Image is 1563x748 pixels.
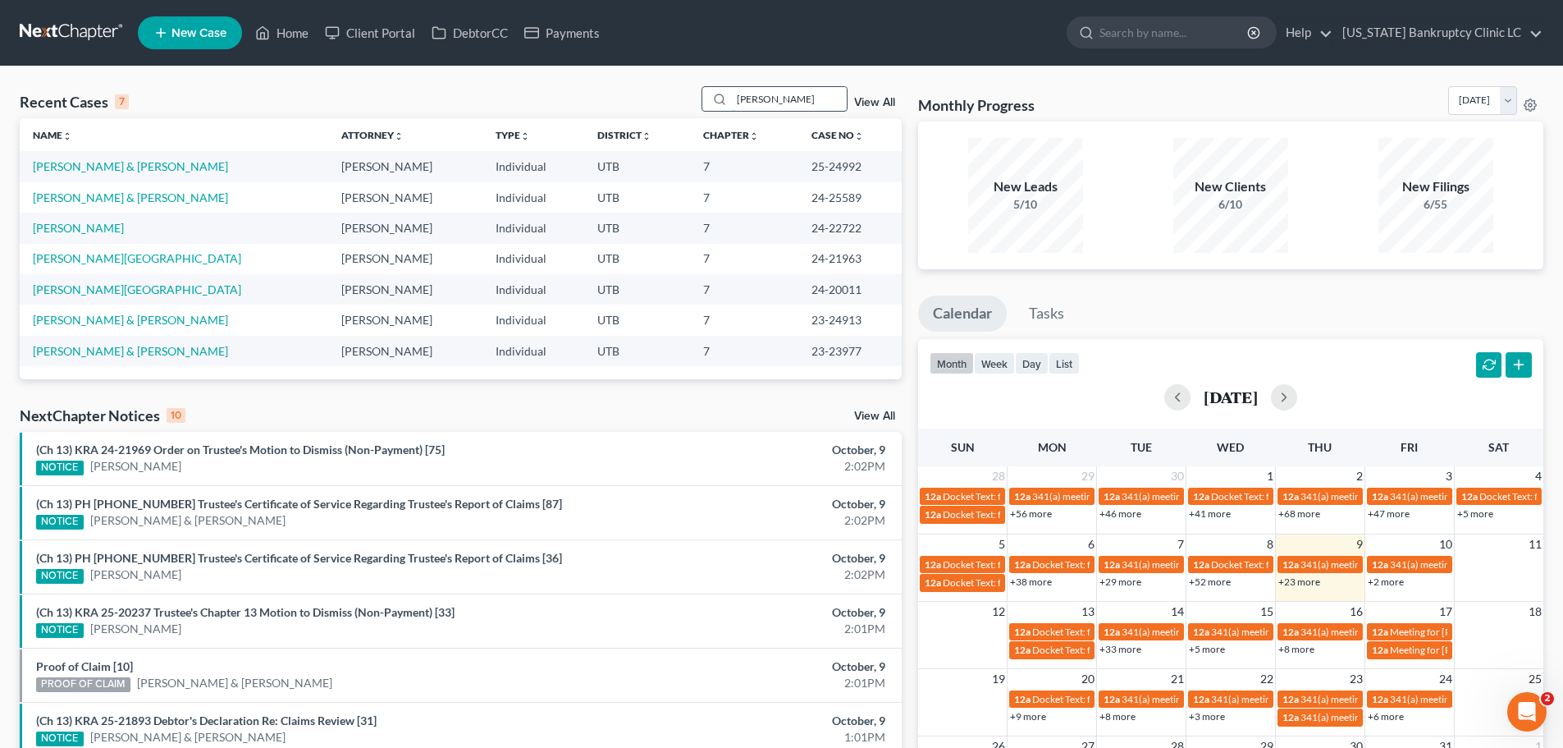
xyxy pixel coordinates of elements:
i: unfold_more [749,131,759,141]
span: 12a [1104,558,1120,571]
a: Nameunfold_more [33,129,72,141]
span: 12a [1282,711,1299,723]
span: Sat [1488,440,1509,454]
span: Mon [1038,440,1067,454]
span: 15 [1259,602,1275,622]
span: 341(a) meeting for [PERSON_NAME] [1122,626,1280,638]
a: +56 more [1010,507,1052,520]
span: 8 [1265,535,1275,554]
span: 25 [1527,669,1543,689]
iframe: Intercom live chat [1507,692,1547,732]
a: +6 more [1368,710,1404,723]
a: Payments [516,18,608,48]
td: UTB [584,305,690,335]
i: unfold_more [62,131,72,141]
span: 12a [925,490,941,502]
div: 2:02PM [613,458,885,475]
a: Case Nounfold_more [811,129,864,141]
div: 2:02PM [613,512,885,529]
a: +46 more [1099,507,1141,520]
a: +38 more [1010,576,1052,588]
a: View All [854,97,895,108]
button: day [1015,352,1049,374]
td: UTB [584,244,690,274]
a: (Ch 13) PH [PHONE_NUMBER] Trustee's Certificate of Service Regarding Trustee's Report of Claims [36] [36,551,562,565]
a: +8 more [1278,643,1314,655]
td: 7 [690,213,798,243]
span: 12a [1282,626,1299,638]
td: 7 [690,274,798,305]
a: +5 more [1457,507,1493,520]
span: 12a [1104,693,1120,705]
span: 12a [1193,558,1209,571]
span: 29 [1080,466,1096,486]
div: PROOF OF CLAIM [36,677,130,692]
a: [PERSON_NAME][GEOGRAPHIC_DATA] [33,282,241,296]
span: 28 [990,466,1007,486]
div: New Leads [968,177,1083,196]
div: 6/10 [1173,196,1288,213]
span: 13 [1080,602,1096,622]
td: 7 [690,336,798,366]
span: 12a [1372,626,1388,638]
span: Fri [1401,440,1418,454]
span: 12a [1372,693,1388,705]
a: +52 more [1189,576,1231,588]
i: unfold_more [520,131,530,141]
td: [PERSON_NAME] [328,182,482,213]
span: 20 [1080,669,1096,689]
span: 2 [1541,692,1554,705]
span: 9 [1355,535,1364,554]
div: 5/10 [968,196,1083,213]
div: 7 [115,94,129,109]
div: NOTICE [36,732,84,746]
span: 22 [1259,669,1275,689]
div: 10 [167,408,185,423]
span: 12a [1282,693,1299,705]
span: 341(a) meeting for [PERSON_NAME] [1390,693,1548,705]
td: UTB [584,336,690,366]
span: 341(a) meeting for [PERSON_NAME] [1300,626,1459,638]
span: 12a [1461,490,1478,502]
div: October, 9 [613,442,885,458]
span: 12a [1014,626,1031,638]
span: 12a [1193,490,1209,502]
a: +8 more [1099,710,1136,723]
div: October, 9 [613,550,885,567]
a: (Ch 13) KRA 24-21969 Order on Trustee's Motion to Dismiss (Non-Payment) [75] [36,443,445,457]
a: +29 more [1099,576,1141,588]
a: +9 more [1010,710,1046,723]
div: October, 9 [613,604,885,621]
button: list [1049,352,1080,374]
td: 7 [690,182,798,213]
a: +23 more [1278,576,1320,588]
a: Districtunfold_more [597,129,651,141]
span: Docket Text: for [PERSON_NAME] [1032,693,1179,705]
div: 2:01PM [613,675,885,691]
span: 10 [1437,535,1454,554]
div: October, 9 [613,659,885,675]
span: 341(a) meeting for [PERSON_NAME] & [PERSON_NAME] [1300,711,1546,723]
i: unfold_more [394,131,404,141]
span: 5 [997,535,1007,554]
a: [US_STATE] Bankruptcy Clinic LC [1334,18,1542,48]
span: 341(a) meeting for [PERSON_NAME] [1211,626,1369,638]
span: 17 [1437,602,1454,622]
td: 23-24913 [798,305,902,335]
a: [PERSON_NAME] & [PERSON_NAME] [33,159,228,173]
td: 24-20011 [798,274,902,305]
span: 12a [1372,644,1388,656]
span: Docket Text: for [PERSON_NAME] [943,508,1090,521]
div: New Filings [1378,177,1493,196]
div: NextChapter Notices [20,406,185,425]
h3: Monthly Progress [918,95,1035,115]
a: Typeunfold_more [496,129,530,141]
span: Sun [951,440,975,454]
a: [PERSON_NAME] [33,221,124,235]
td: 23-23977 [798,336,902,366]
span: 341(a) meeting for [PERSON_NAME] & [PERSON_NAME] [1122,693,1367,705]
span: Docket Text: for [PERSON_NAME] & [PERSON_NAME] [1032,626,1266,638]
span: 341(a) meeting for [PERSON_NAME] [1122,558,1280,571]
span: 12a [1372,490,1388,502]
td: Individual [482,151,584,181]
